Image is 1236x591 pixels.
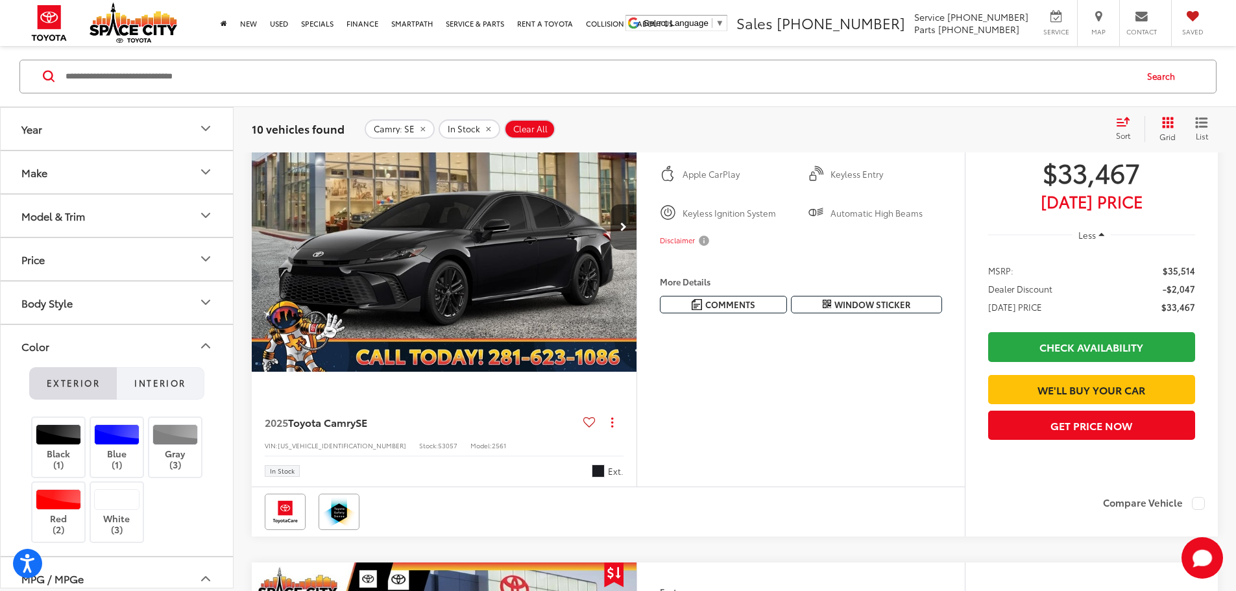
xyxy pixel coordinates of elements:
div: Make [198,164,213,180]
label: White (3) [91,489,143,535]
span: Toyota Camry [288,415,356,429]
a: Check Availability [988,332,1195,361]
button: PricePrice [1,237,234,280]
span: [PHONE_NUMBER] [938,23,1019,36]
button: remove In%20Stock [439,119,500,138]
span: Black [592,464,605,477]
span: [PHONE_NUMBER] [947,10,1028,23]
span: Interior [134,376,186,388]
span: In Stock [270,468,295,474]
span: [PHONE_NUMBER] [777,12,905,33]
span: VIN: [265,440,278,450]
div: Body Style [21,296,73,308]
label: Black (1) [32,424,85,470]
span: -$2,047 [1163,282,1195,295]
span: Less [1078,229,1096,241]
label: Compare Vehicle [1103,497,1205,510]
div: Year [21,122,42,134]
span: [US_VEHICLE_IDENTIFICATION_NUMBER] [278,440,406,450]
span: List [1195,130,1208,141]
span: Ext. [608,465,624,477]
button: Comments [660,296,787,313]
span: Service [914,10,945,23]
button: Get Price Now [988,411,1195,440]
div: Model & Trim [21,209,85,221]
span: [DATE] Price [988,195,1195,208]
button: Clear All [504,119,555,138]
button: Toggle Chat Window [1181,537,1223,579]
span: Parts [914,23,936,36]
div: Model & Trim [198,208,213,223]
img: 2025 Toyota Camry SE [251,83,638,373]
button: Model & TrimModel & Trim [1,194,234,236]
span: Sort [1116,130,1130,141]
img: Comments [692,299,702,310]
button: Select sort value [1109,115,1145,141]
div: Price [21,252,45,265]
span: Comments [705,298,755,311]
span: Grid [1159,130,1176,141]
button: Search [1135,60,1194,92]
span: SE [356,415,367,429]
svg: Start Chat [1181,537,1223,579]
span: Select Language [644,18,709,28]
span: Dealer Discount [988,282,1052,295]
button: List View [1185,115,1218,141]
span: Saved [1178,27,1207,36]
button: remove Camry: SE [365,119,435,138]
span: Model: [470,440,492,450]
input: Search by Make, Model, or Keyword [64,60,1135,91]
span: Camry: SE [374,123,415,134]
span: 2025 [265,415,288,429]
span: 10 vehicles found [252,120,345,136]
button: ColorColor [1,324,234,367]
span: $35,514 [1163,264,1195,277]
span: Clear All [513,123,548,134]
a: Select Language​ [644,18,724,28]
span: [DATE] PRICE [988,300,1042,313]
div: Price [198,251,213,267]
button: Next image [611,204,636,250]
span: Stock: [419,440,438,450]
label: Gray (3) [149,424,202,470]
button: YearYear [1,107,234,149]
i: Window Sticker [823,299,831,309]
button: Body StyleBody Style [1,281,234,323]
button: Less [1072,224,1111,247]
button: Grid View [1145,115,1185,141]
button: Window Sticker [791,296,942,313]
h4: More Details [660,277,942,286]
div: MPG / MPGe [198,570,213,586]
span: dropdown dots [611,417,613,428]
span: Automatic High Beams [830,207,942,220]
img: Space City Toyota [90,3,177,43]
span: Get Price Drop Alert [604,562,624,587]
span: $33,467 [1161,300,1195,313]
span: Keyless Entry [830,168,942,181]
label: Red (2) [32,489,85,535]
div: Year [198,121,213,136]
button: MakeMake [1,151,234,193]
label: Blue (1) [91,424,143,470]
span: Contact [1126,27,1157,36]
div: Body Style [198,295,213,310]
div: Make [21,165,47,178]
span: Disclaimer [660,235,695,246]
span: ▼ [716,18,724,28]
div: Color [21,339,49,352]
span: Apple CarPlay [683,168,794,181]
a: 2025 Toyota Camry SE2025 Toyota Camry SE2025 Toyota Camry SE2025 Toyota Camry SE [251,83,638,372]
span: Sales [736,12,773,33]
img: Toyota Care [267,496,303,527]
a: 2025Toyota CamrySE [265,415,578,429]
span: Service [1041,27,1071,36]
span: 53057 [438,440,457,450]
button: Disclaimer [660,227,712,254]
span: In Stock [448,123,480,134]
span: Map [1084,27,1113,36]
button: Actions [601,411,624,433]
span: $33,467 [988,156,1195,188]
span: Window Sticker [834,298,910,311]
